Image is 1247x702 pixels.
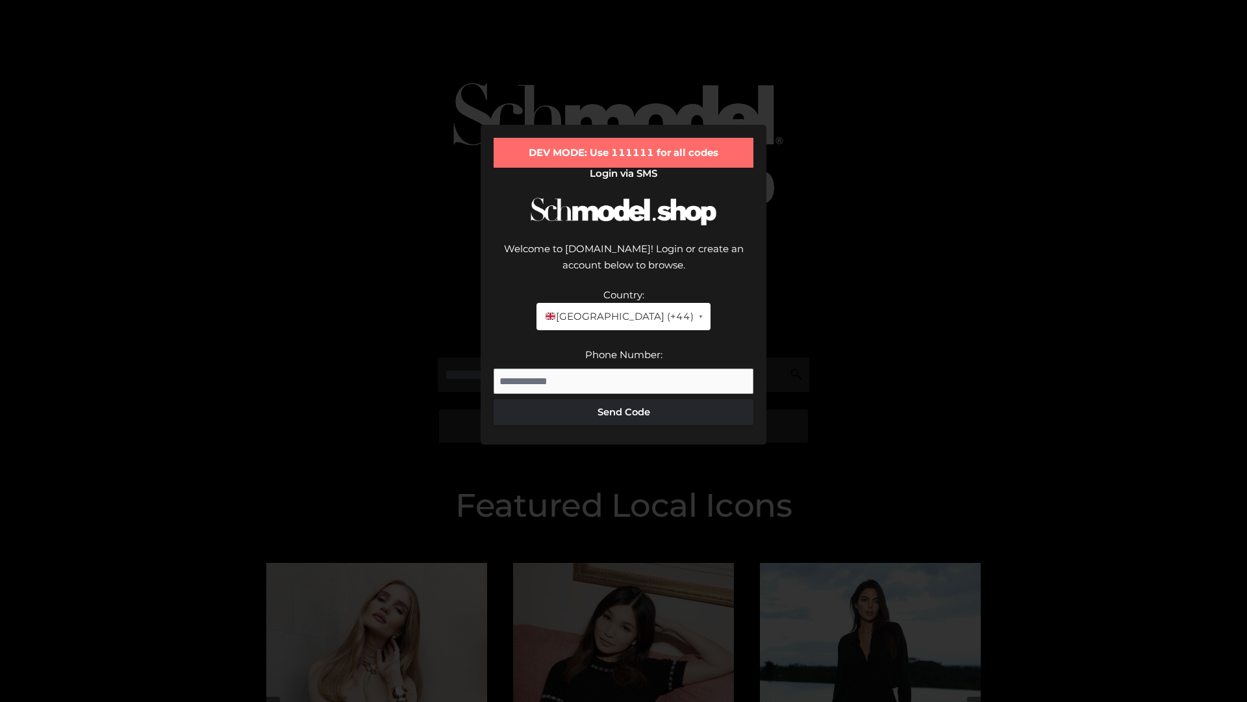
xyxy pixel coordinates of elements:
img: 🇬🇧 [546,311,555,321]
label: Country: [603,289,644,301]
h2: Login via SMS [494,168,753,179]
img: Schmodel Logo [526,186,721,237]
div: DEV MODE: Use 111111 for all codes [494,138,753,168]
label: Phone Number: [585,348,662,361]
span: [GEOGRAPHIC_DATA] (+44) [544,308,693,325]
button: Send Code [494,399,753,425]
div: Welcome to [DOMAIN_NAME]! Login or create an account below to browse. [494,240,753,287]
